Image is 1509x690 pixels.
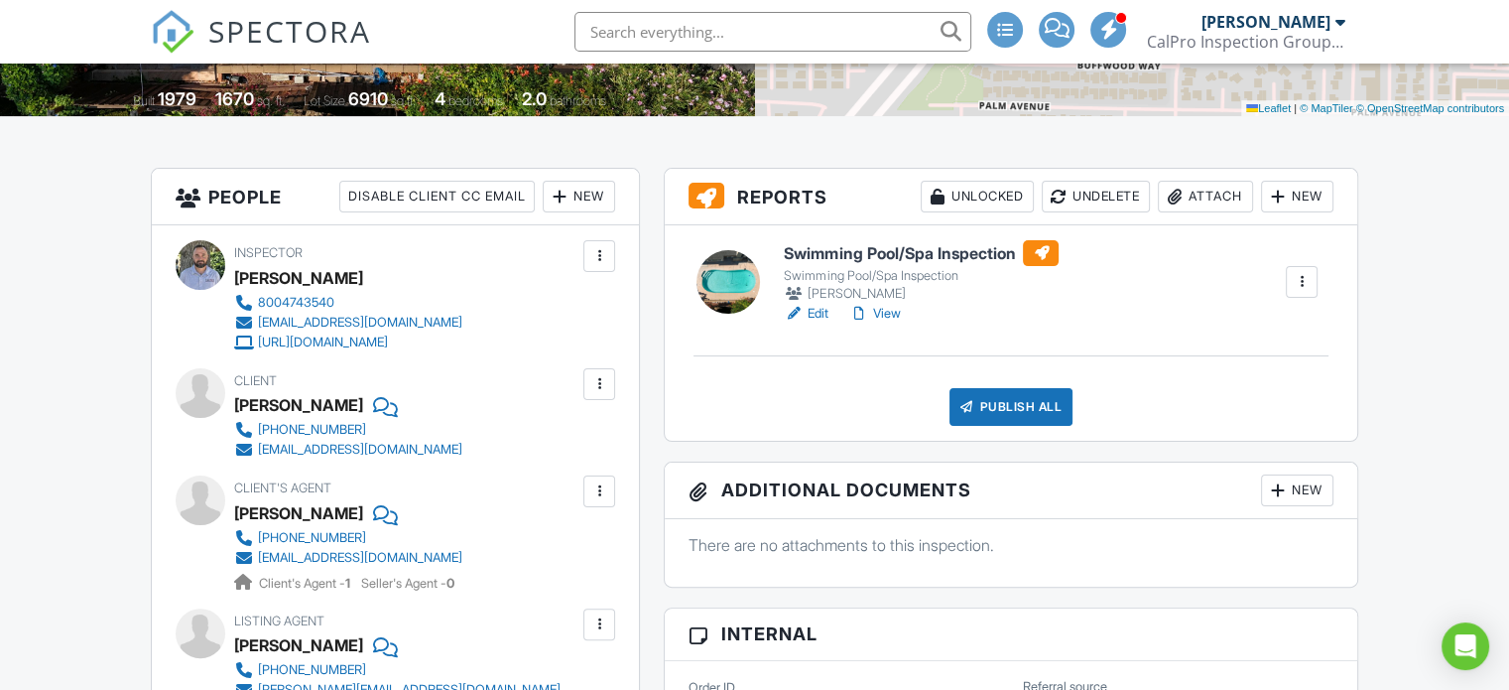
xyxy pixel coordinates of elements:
div: [EMAIL_ADDRESS][DOMAIN_NAME] [258,315,462,331]
span: Inspector [234,245,303,260]
span: | [1294,102,1297,114]
strong: 0 [446,576,454,591]
div: 4 [435,88,445,109]
a: © OpenStreetMap contributors [1356,102,1504,114]
a: [EMAIL_ADDRESS][DOMAIN_NAME] [234,440,462,460]
h3: Additional Documents [665,463,1357,519]
strong: 1 [345,576,350,591]
div: New [1261,475,1333,506]
a: View [848,304,900,324]
h3: Internal [665,609,1357,660]
div: [PERSON_NAME] [784,284,1059,304]
a: [EMAIL_ADDRESS][DOMAIN_NAME] [234,313,462,333]
span: sq. ft. [257,93,285,108]
div: 1979 [158,88,196,109]
div: [PERSON_NAME] [234,630,363,660]
a: © MapTiler [1300,102,1353,114]
div: [PERSON_NAME] [234,263,363,293]
a: [EMAIL_ADDRESS][DOMAIN_NAME] [234,548,462,568]
div: 8004743540 [258,295,334,311]
div: [URL][DOMAIN_NAME] [258,335,388,350]
input: Search everything... [574,12,971,52]
div: Open Intercom Messenger [1442,622,1489,670]
span: bedrooms [448,93,503,108]
div: [PHONE_NUMBER] [258,422,366,438]
a: Edit [784,304,828,324]
a: Leaflet [1246,102,1291,114]
div: [EMAIL_ADDRESS][DOMAIN_NAME] [258,442,462,458]
p: There are no attachments to this inspection. [689,534,1333,556]
span: Lot Size [304,93,345,108]
span: Client's Agent - [259,576,353,591]
h6: Swimming Pool/Spa Inspection [784,240,1059,266]
a: [PHONE_NUMBER] [234,660,561,680]
span: Client's Agent [234,481,331,495]
div: New [543,181,615,212]
div: Publish All [949,388,1073,426]
div: 2.0 [522,88,547,109]
div: [PERSON_NAME] [234,390,363,420]
a: 8004743540 [234,293,462,313]
a: [PHONE_NUMBER] [234,528,462,548]
div: New [1261,181,1333,212]
div: Unlocked [921,181,1034,212]
h3: Reports [665,169,1357,225]
a: SPECTORA [151,27,371,69]
span: sq.ft. [391,93,416,108]
div: [EMAIL_ADDRESS][DOMAIN_NAME] [258,550,462,566]
a: [PHONE_NUMBER] [234,420,462,440]
span: Client [234,373,277,388]
div: [PHONE_NUMBER] [258,530,366,546]
span: bathrooms [550,93,606,108]
div: Disable Client CC Email [339,181,535,212]
a: Swimming Pool/Spa Inspection Swimming Pool/Spa Inspection [PERSON_NAME] [784,240,1059,304]
h3: People [152,169,639,225]
span: Seller's Agent - [361,576,454,591]
div: 1670 [215,88,254,109]
div: Undelete [1042,181,1150,212]
div: Swimming Pool/Spa Inspection [784,268,1059,284]
div: Attach [1158,181,1253,212]
div: 6910 [348,88,388,109]
div: [PERSON_NAME] [234,498,363,528]
a: [URL][DOMAIN_NAME] [234,333,462,352]
img: The Best Home Inspection Software - Spectora [151,10,194,54]
div: [PHONE_NUMBER] [258,662,366,678]
div: [PERSON_NAME] [1201,12,1330,32]
span: Built [133,93,155,108]
span: Listing Agent [234,614,324,628]
span: SPECTORA [208,10,371,52]
div: CalPro Inspection Group Sac [1147,32,1345,52]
